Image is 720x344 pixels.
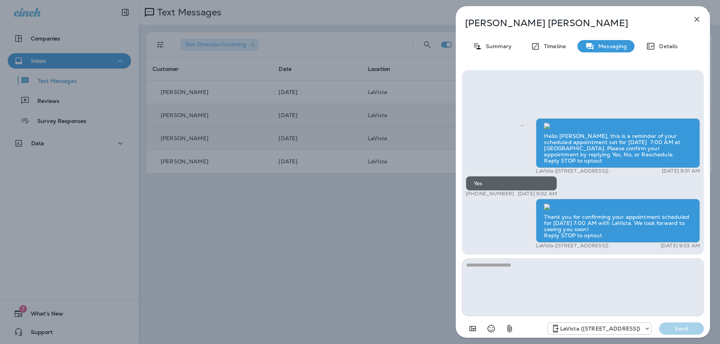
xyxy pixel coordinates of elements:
p: [PHONE_NUMBER] [466,191,514,197]
div: Yes [466,176,557,191]
div: Thank you for confirming your appointment scheduled for [DATE] 7:00 AM with LaVista. We look forw... [536,199,700,243]
p: Timeline [540,43,566,49]
button: Add in a premade template [465,321,480,336]
p: [PERSON_NAME] [PERSON_NAME] [465,18,675,29]
p: [DATE] 9:01 AM [662,168,700,174]
div: +1 (402) 593-8150 [548,324,651,333]
p: Details [655,43,678,49]
p: [DATE] 9:02 AM [518,191,557,197]
div: Hello [PERSON_NAME], this is a reminder of your scheduled appointment set for [DATE] 7:00 AM at [... [536,118,700,168]
button: Select an emoji [483,321,499,336]
p: LaVista ([STREET_ADDRESS]) [536,168,608,174]
p: Messaging [594,43,627,49]
p: Summary [482,43,512,49]
img: twilio-download [544,204,550,210]
p: [DATE] 9:03 AM [661,243,700,249]
p: LaVista ([STREET_ADDRESS]) [560,326,641,332]
img: twilio-download [544,123,550,129]
p: LaVista ([STREET_ADDRESS]) [536,243,608,249]
span: Sent [520,122,524,129]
